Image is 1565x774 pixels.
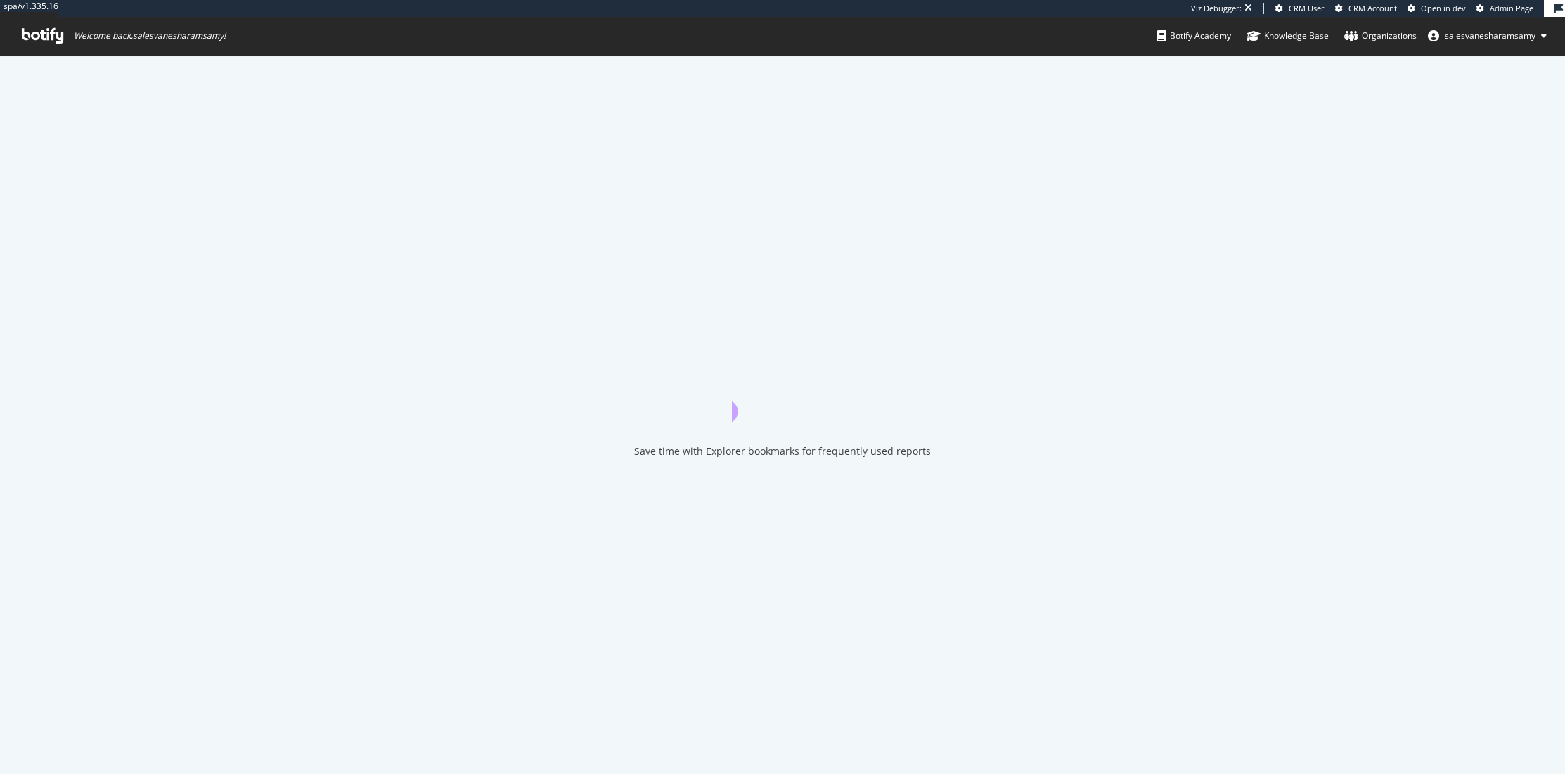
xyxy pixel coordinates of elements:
a: Organizations [1344,17,1417,55]
div: animation [732,371,833,422]
a: CRM Account [1335,3,1397,14]
div: Viz Debugger: [1191,3,1242,14]
button: salesvanesharamsamy [1417,25,1558,47]
a: Open in dev [1408,3,1466,14]
div: Save time with Explorer bookmarks for frequently used reports [634,444,931,458]
span: CRM Account [1348,3,1397,13]
a: Knowledge Base [1247,17,1329,55]
span: CRM User [1289,3,1325,13]
a: Botify Academy [1157,17,1231,55]
span: salesvanesharamsamy [1445,30,1535,41]
span: Admin Page [1490,3,1533,13]
span: Welcome back, salesvanesharamsamy ! [74,30,226,41]
div: Botify Academy [1157,29,1231,43]
a: Admin Page [1476,3,1533,14]
span: Open in dev [1421,3,1466,13]
a: CRM User [1275,3,1325,14]
div: Organizations [1344,29,1417,43]
div: Knowledge Base [1247,29,1329,43]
